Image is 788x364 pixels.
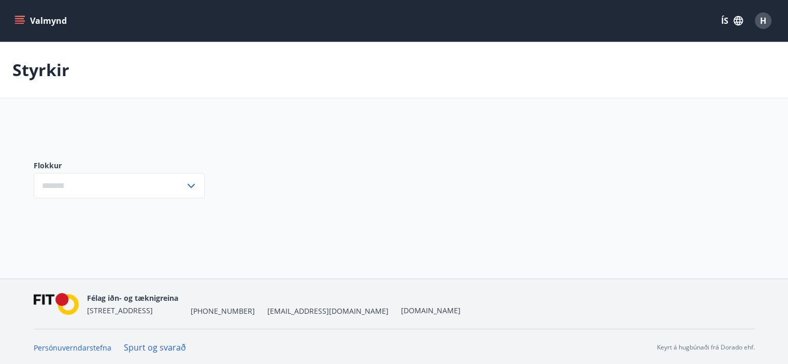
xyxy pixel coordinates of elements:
label: Flokkur [34,161,205,171]
p: Keyrt á hugbúnaði frá Dorado ehf. [657,343,755,352]
a: Persónuverndarstefna [34,343,111,353]
span: Félag iðn- og tæknigreina [87,293,178,303]
button: menu [12,11,71,30]
img: FPQVkF9lTnNbbaRSFyT17YYeljoOGk5m51IhT0bO.png [34,293,79,315]
button: H [751,8,776,33]
span: [STREET_ADDRESS] [87,305,153,315]
span: H [760,15,766,26]
span: [PHONE_NUMBER] [191,306,255,316]
button: ÍS [715,11,749,30]
span: [EMAIL_ADDRESS][DOMAIN_NAME] [267,306,389,316]
a: Spurt og svarað [124,342,186,353]
a: [DOMAIN_NAME] [401,305,461,315]
p: Styrkir [12,59,69,81]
